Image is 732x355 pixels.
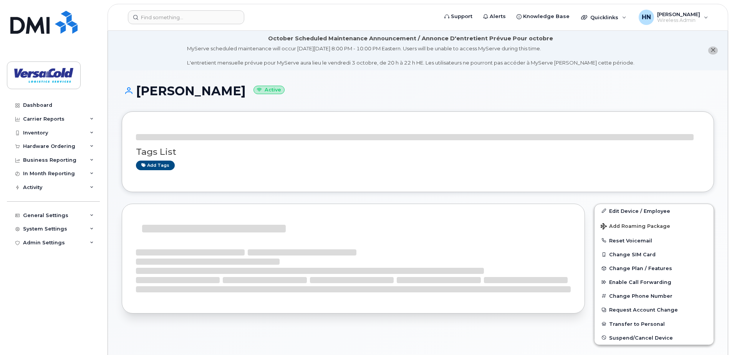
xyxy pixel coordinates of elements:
button: Change SIM Card [595,247,714,261]
h1: [PERSON_NAME] [122,84,714,98]
button: Transfer to Personal [595,317,714,331]
span: Change Plan / Features [609,265,672,271]
button: Reset Voicemail [595,234,714,247]
button: Change Plan / Features [595,261,714,275]
button: Suspend/Cancel Device [595,331,714,345]
div: October Scheduled Maintenance Announcement / Annonce D'entretient Prévue Pour octobre [268,35,553,43]
h3: Tags List [136,147,700,157]
button: Request Account Change [595,303,714,317]
div: MyServe scheduled maintenance will occur [DATE][DATE] 8:00 PM - 10:00 PM Eastern. Users will be u... [187,45,634,66]
a: Add tags [136,161,175,170]
a: Edit Device / Employee [595,204,714,218]
button: Enable Call Forwarding [595,275,714,289]
span: Add Roaming Package [601,223,670,231]
button: Add Roaming Package [595,218,714,234]
span: Enable Call Forwarding [609,279,671,285]
button: Change Phone Number [595,289,714,303]
button: close notification [708,46,718,55]
small: Active [253,86,285,95]
span: Suspend/Cancel Device [609,335,673,340]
